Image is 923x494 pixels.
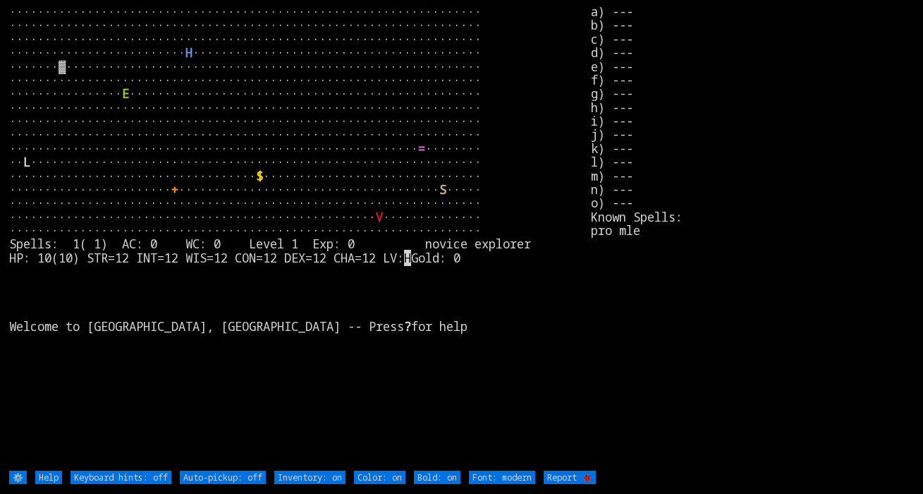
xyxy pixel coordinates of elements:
[469,471,535,484] input: Font: modern
[9,471,27,484] input: ⚙️
[71,471,171,484] input: Keyboard hints: off
[404,250,411,266] mark: H
[376,209,383,225] font: V
[439,181,446,198] font: S
[180,471,266,484] input: Auto-pickup: off
[414,471,460,484] input: Bold: on
[354,471,405,484] input: Color: on
[404,318,411,335] b: ?
[23,154,30,170] font: L
[256,168,263,184] font: $
[274,471,346,484] input: Inventory: on
[171,181,178,198] font: +
[418,140,425,157] font: =
[35,471,62,484] input: Help
[544,471,596,484] input: Report 🐞
[185,44,192,61] font: H
[122,85,129,102] font: E
[9,5,591,469] larn: ··································································· ·····························...
[591,5,914,469] stats: a) --- b) --- c) --- d) --- e) --- f) --- g) --- h) --- i) --- j) --- k) --- l) --- m) --- n) ---...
